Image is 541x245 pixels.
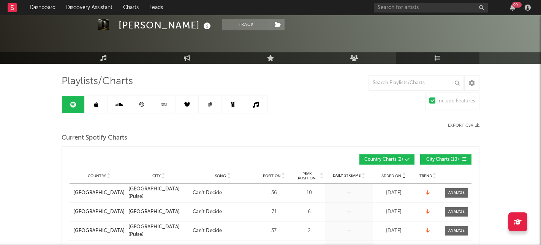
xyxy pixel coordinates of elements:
a: Can't Decide [193,227,253,235]
a: Can't Decide [193,189,253,197]
div: 37 [257,227,291,235]
span: Country [88,174,106,178]
span: City Charts ( 10 ) [425,157,460,162]
div: 2 [295,227,323,235]
div: Include Features [437,97,475,106]
a: [GEOGRAPHIC_DATA] [73,227,125,235]
button: Export CSV [448,123,479,128]
div: 99 + [512,2,522,8]
span: Playlists/Charts [62,77,133,86]
span: Country Charts ( 2 ) [364,157,403,162]
input: Search Playlists/Charts [369,75,463,91]
div: 10 [295,189,323,197]
button: Track [222,19,270,30]
span: City [152,174,161,178]
a: [GEOGRAPHIC_DATA] [73,208,125,216]
div: 71 [257,208,291,216]
a: [GEOGRAPHIC_DATA] (Pulse) [128,223,189,238]
button: City Charts(10) [420,154,471,165]
span: Added On [381,174,401,178]
button: 99+ [510,5,515,11]
a: [GEOGRAPHIC_DATA] (Pulse) [128,185,189,200]
div: 36 [257,189,291,197]
div: [DATE] [375,208,413,216]
span: Peak Position [295,171,319,181]
span: Position [263,174,281,178]
span: Song [215,174,226,178]
div: Can't Decide [193,189,222,197]
div: 6 [295,208,323,216]
a: [GEOGRAPHIC_DATA] [128,208,189,216]
span: Daily Streams [333,173,361,179]
div: [PERSON_NAME] [119,19,213,31]
input: Search for artists [374,3,488,13]
span: Trend [419,174,432,178]
a: Can't Decide [193,208,253,216]
a: [GEOGRAPHIC_DATA] [73,189,125,197]
span: Current Spotify Charts [62,133,127,143]
div: [DATE] [375,227,413,235]
div: Can't Decide [193,227,222,235]
div: [DATE] [375,189,413,197]
div: [GEOGRAPHIC_DATA] [128,208,180,216]
div: Can't Decide [193,208,222,216]
button: Country Charts(2) [359,154,414,165]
